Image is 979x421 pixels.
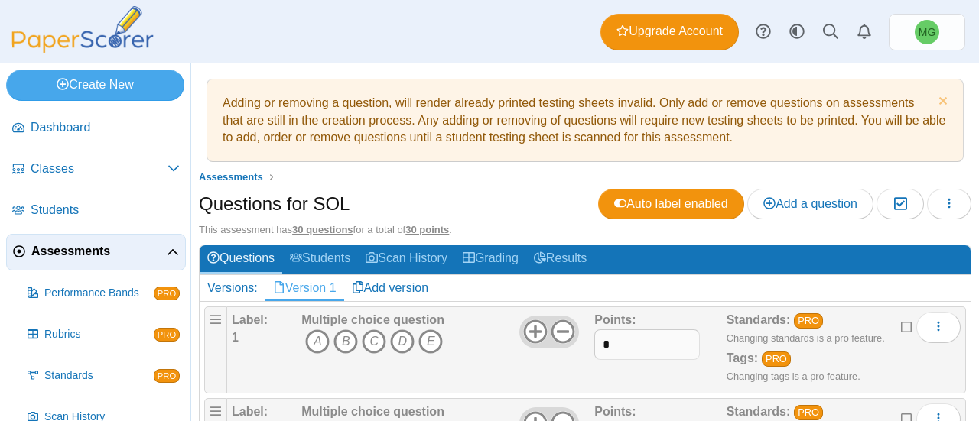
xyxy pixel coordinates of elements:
span: Assessments [199,171,263,183]
b: Label: [232,405,268,418]
span: Assessments [31,243,167,260]
b: Standards: [727,405,791,418]
span: Performance Bands [44,286,154,301]
a: Assessments [6,234,186,270]
a: Performance Bands PRO [21,275,186,312]
span: Misty Gaynair [915,20,939,44]
a: Add version [344,275,437,301]
a: Add a question [747,189,873,219]
a: Students [6,193,186,229]
span: Rubrics [44,327,154,342]
div: Drag handle [204,306,227,393]
span: Misty Gaynair [919,27,936,37]
button: More options [916,312,961,342]
div: Versions: [200,275,265,301]
i: D [390,329,415,354]
b: Standards: [727,313,791,326]
b: Points: [594,313,636,326]
span: Add a question [763,197,857,210]
u: 30 questions [292,224,353,235]
span: PRO [154,328,180,342]
a: Students [282,245,358,274]
a: Standards PRO [21,358,186,394]
a: Dismiss notice [935,95,948,111]
span: Upgrade Account [616,23,723,40]
a: PRO [794,405,824,420]
a: Classes [6,151,186,188]
b: Multiple choice question [301,405,444,418]
a: Assessments [195,168,267,187]
a: Alerts [847,15,881,49]
span: Classes [31,160,168,177]
b: Points: [594,405,636,418]
div: Adding or removing a question, will render already printed testing sheets invalid. Only add or re... [215,87,955,154]
i: B [333,329,358,354]
span: Dashboard [31,119,180,136]
small: Changing standards is a pro feature. [727,332,885,344]
a: PRO [794,313,824,329]
i: C [362,329,386,354]
a: Auto label enabled [598,189,744,219]
a: Questions [200,245,282,274]
span: PRO [154,369,180,383]
span: PRO [154,287,180,300]
small: Changing tags is a pro feature. [727,371,860,382]
b: 1 [232,331,239,344]
a: Grading [455,245,526,274]
a: Misty Gaynair [889,14,965,50]
b: Label: [232,313,268,326]
a: PaperScorer [6,42,159,55]
a: Scan History [358,245,455,274]
a: Version 1 [265,275,344,301]
a: Dashboard [6,110,186,147]
a: Rubrics PRO [21,316,186,353]
b: Tags: [727,351,758,364]
span: Students [31,202,180,219]
span: Standards [44,368,154,384]
h1: Questions for SOL [199,191,350,217]
i: A [305,329,330,354]
i: E [418,329,443,354]
a: Results [526,245,594,274]
span: Auto label enabled [614,197,728,210]
a: Create New [6,70,184,100]
b: Multiple choice question [301,313,444,326]
div: This assessment has for a total of . [199,223,971,237]
a: Upgrade Account [600,14,739,50]
u: 30 points [405,224,449,235]
a: PRO [762,351,792,367]
img: PaperScorer [6,6,159,53]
